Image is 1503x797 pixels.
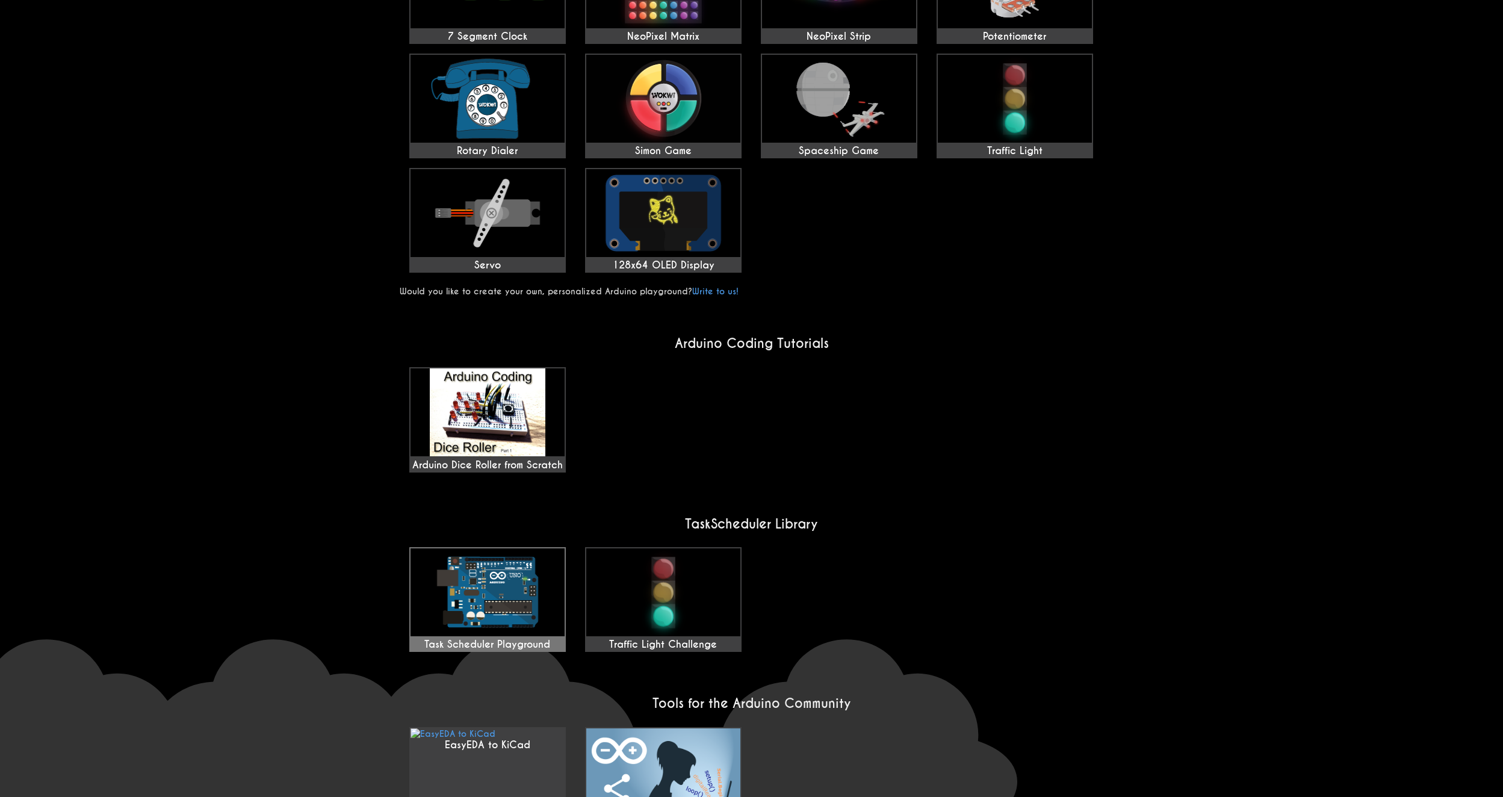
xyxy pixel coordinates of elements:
a: Simon Game [585,54,742,158]
a: Spaceship Game [761,54,917,158]
a: Traffic Light Challenge [585,547,742,652]
div: NeoPixel Strip [762,31,916,43]
div: Simon Game [586,145,740,157]
h2: Tools for the Arduino Community [400,695,1104,712]
img: Traffic Light Challenge [586,548,740,636]
img: Task Scheduler Playground [411,548,565,636]
div: Traffic Light [938,145,1092,157]
a: Arduino Dice Roller from Scratch [409,367,566,473]
h2: Arduino Coding Tutorials [400,335,1104,352]
a: Task Scheduler Playground [409,547,566,652]
a: Rotary Dialer [409,54,566,158]
div: Arduino Dice Roller from Scratch [411,368,565,471]
img: Traffic Light [938,55,1092,143]
img: Rotary Dialer [411,55,565,143]
img: Spaceship Game [762,55,916,143]
img: Servo [411,169,565,257]
div: Potentiometer [938,31,1092,43]
div: Rotary Dialer [411,145,565,157]
div: Servo [411,259,565,271]
div: NeoPixel Matrix [586,31,740,43]
a: Write to us! [692,286,739,297]
img: maxresdefault.jpg [411,368,565,456]
div: 128x64 OLED Display [586,259,740,271]
div: EasyEDA to KiCad [411,739,565,751]
div: Task Scheduler Playground [411,639,565,651]
a: Traffic Light [937,54,1093,158]
img: 128x64 OLED Display [586,169,740,257]
img: Simon Game [586,55,740,143]
img: EasyEDA to KiCad [411,728,495,739]
div: 7 Segment Clock [411,31,565,43]
a: 128x64 OLED Display [585,168,742,273]
a: Servo [409,168,566,273]
div: Spaceship Game [762,145,916,157]
div: Traffic Light Challenge [586,639,740,651]
p: Would you like to create your own, personalized Arduino playground? [400,286,1104,297]
h2: TaskScheduler Library [400,516,1104,532]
